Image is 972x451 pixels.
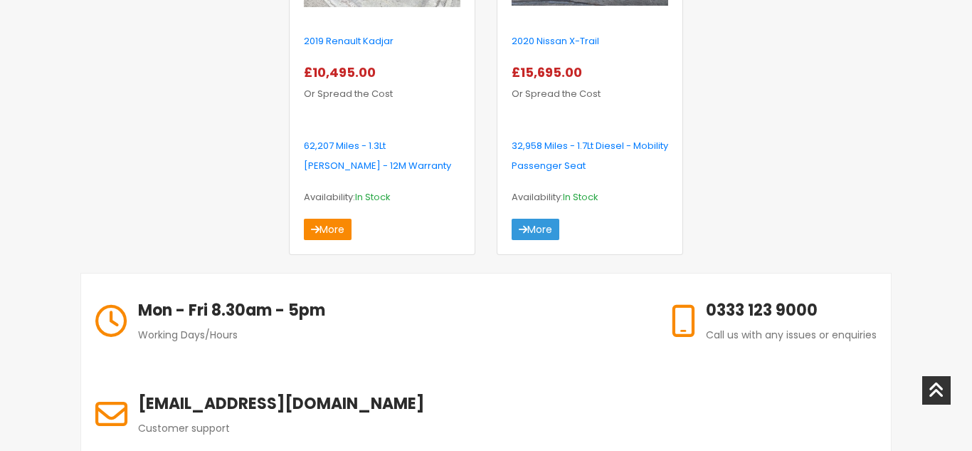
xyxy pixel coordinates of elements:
[138,299,325,322] h6: Mon - Fri 8.30am - 5pm
[512,63,588,81] span: £15,695.00
[304,219,352,240] a: More
[138,328,238,342] span: Working Days/Hours
[512,63,668,104] p: Or Spread the Cost
[304,67,381,81] a: £10,495.00
[304,63,460,104] p: Or Spread the Cost
[706,299,877,322] h6: 0333 123 9000
[304,34,393,48] a: 2019 Renault Kadjar
[512,34,599,48] a: 2020 Nissan X-Trail
[304,136,460,176] p: 62,207 Miles - 1.3Lt [PERSON_NAME] - 12M Warranty
[563,190,598,204] span: In Stock
[512,219,559,240] a: More
[304,63,381,81] span: £10,495.00
[706,328,877,342] span: Call us with any issues or enquiries
[304,187,460,207] p: Availability:
[512,136,668,176] p: 32,958 Miles - 1.7Lt Diesel - Mobility Passenger Seat
[355,190,391,204] span: In Stock
[138,392,424,415] h6: [EMAIL_ADDRESS][DOMAIN_NAME]
[512,67,588,81] a: £15,695.00
[512,187,668,207] p: Availability:
[138,421,230,435] span: Customer support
